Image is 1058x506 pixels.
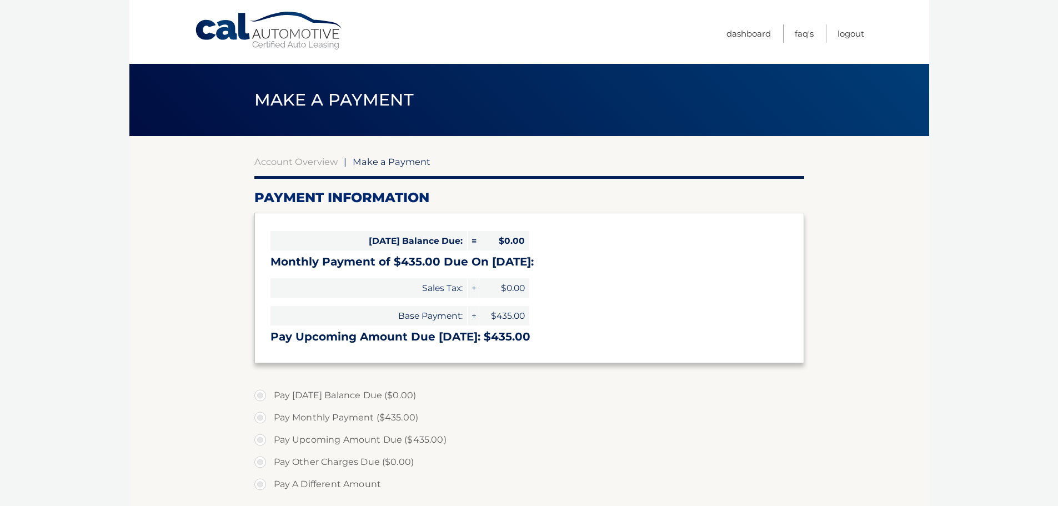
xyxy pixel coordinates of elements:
[353,156,430,167] span: Make a Payment
[270,330,788,344] h3: Pay Upcoming Amount Due [DATE]: $435.00
[254,89,414,110] span: Make a Payment
[270,255,788,269] h3: Monthly Payment of $435.00 Due On [DATE]:
[194,11,344,51] a: Cal Automotive
[468,278,479,298] span: +
[479,306,529,325] span: $435.00
[270,231,467,251] span: [DATE] Balance Due:
[479,231,529,251] span: $0.00
[254,473,804,495] label: Pay A Different Amount
[254,429,804,451] label: Pay Upcoming Amount Due ($435.00)
[795,24,814,43] a: FAQ's
[838,24,864,43] a: Logout
[270,306,467,325] span: Base Payment:
[726,24,771,43] a: Dashboard
[254,407,804,429] label: Pay Monthly Payment ($435.00)
[254,451,804,473] label: Pay Other Charges Due ($0.00)
[468,231,479,251] span: =
[344,156,347,167] span: |
[254,189,804,206] h2: Payment Information
[468,306,479,325] span: +
[270,278,467,298] span: Sales Tax:
[254,384,804,407] label: Pay [DATE] Balance Due ($0.00)
[254,156,338,167] a: Account Overview
[479,278,529,298] span: $0.00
